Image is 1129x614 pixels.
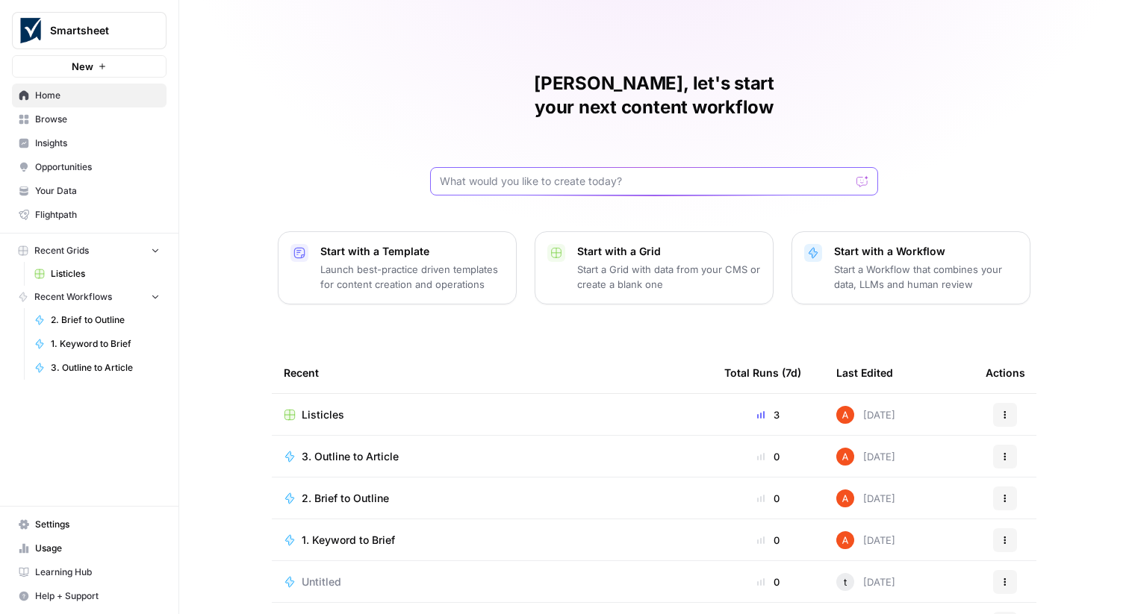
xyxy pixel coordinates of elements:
span: Help + Support [35,589,160,603]
span: New [72,59,93,74]
span: Listicles [302,407,344,422]
a: 3. Outline to Article [28,356,167,380]
a: Flightpath [12,203,167,227]
button: Start with a GridStart a Grid with data from your CMS or create a blank one [535,231,774,304]
p: Start a Workflow that combines your data, LLMs and human review [834,262,1018,292]
div: 0 [724,574,812,589]
a: 1. Keyword to Brief [28,332,167,356]
span: 1. Keyword to Brief [302,533,395,548]
span: Browse [35,113,160,126]
a: 3. Outline to Article [284,449,700,464]
div: [DATE] [836,573,895,591]
img: cje7zb9ux0f2nqyv5qqgv3u0jxek [836,406,854,424]
a: Your Data [12,179,167,203]
div: Last Edited [836,352,893,393]
span: Untitled [302,574,341,589]
p: Start a Grid with data from your CMS or create a blank one [577,262,761,292]
a: Listicles [28,262,167,286]
button: Recent Grids [12,239,167,262]
a: Browse [12,107,167,131]
span: 3. Outline to Article [51,361,160,375]
div: Recent [284,352,700,393]
a: 2. Brief to Outline [284,491,700,506]
p: Start with a Template [320,244,504,259]
a: Learning Hub [12,560,167,584]
p: Start with a Grid [577,244,761,259]
div: [DATE] [836,448,895,466]
p: Launch best-practice driven templates for content creation and operations [320,262,504,292]
span: t [844,574,847,589]
a: 2. Brief to Outline [28,308,167,332]
div: [DATE] [836,531,895,549]
span: Opportunities [35,160,160,174]
span: 1. Keyword to Brief [51,337,160,351]
div: [DATE] [836,406,895,424]
img: Smartsheet Logo [17,17,44,44]
span: Recent Workflows [34,290,112,304]
button: Start with a TemplateLaunch best-practice driven templates for content creation and operations [278,231,517,304]
div: Actions [986,352,1025,393]
p: Start with a Workflow [834,244,1018,259]
div: 0 [724,449,812,464]
a: 1. Keyword to Brief [284,533,700,548]
a: Insights [12,131,167,155]
span: Settings [35,518,160,531]
span: Flightpath [35,208,160,222]
span: Listicles [51,267,160,281]
span: Home [35,89,160,102]
div: 0 [724,533,812,548]
button: Recent Workflows [12,286,167,308]
img: cje7zb9ux0f2nqyv5qqgv3u0jxek [836,448,854,466]
input: What would you like to create today? [440,174,850,189]
img: cje7zb9ux0f2nqyv5qqgv3u0jxek [836,489,854,507]
a: Listicles [284,407,700,422]
span: Insights [35,137,160,150]
span: Recent Grids [34,244,89,257]
span: Usage [35,542,160,555]
button: Workspace: Smartsheet [12,12,167,49]
span: 2. Brief to Outline [302,491,389,506]
button: Help + Support [12,584,167,608]
span: 2. Brief to Outline [51,313,160,327]
a: Settings [12,513,167,536]
span: Learning Hub [35,566,160,579]
span: Your Data [35,184,160,198]
span: Smartsheet [50,23,140,38]
div: 3 [724,407,812,422]
a: Home [12,84,167,107]
img: cje7zb9ux0f2nqyv5qqgv3u0jxek [836,531,854,549]
a: Untitled [284,574,700,589]
button: Start with a WorkflowStart a Workflow that combines your data, LLMs and human review [791,231,1030,304]
div: [DATE] [836,489,895,507]
div: Total Runs (7d) [724,352,801,393]
a: Opportunities [12,155,167,179]
h1: [PERSON_NAME], let's start your next content workflow [430,72,878,119]
button: New [12,55,167,78]
div: 0 [724,491,812,506]
a: Usage [12,536,167,560]
span: 3. Outline to Article [302,449,399,464]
